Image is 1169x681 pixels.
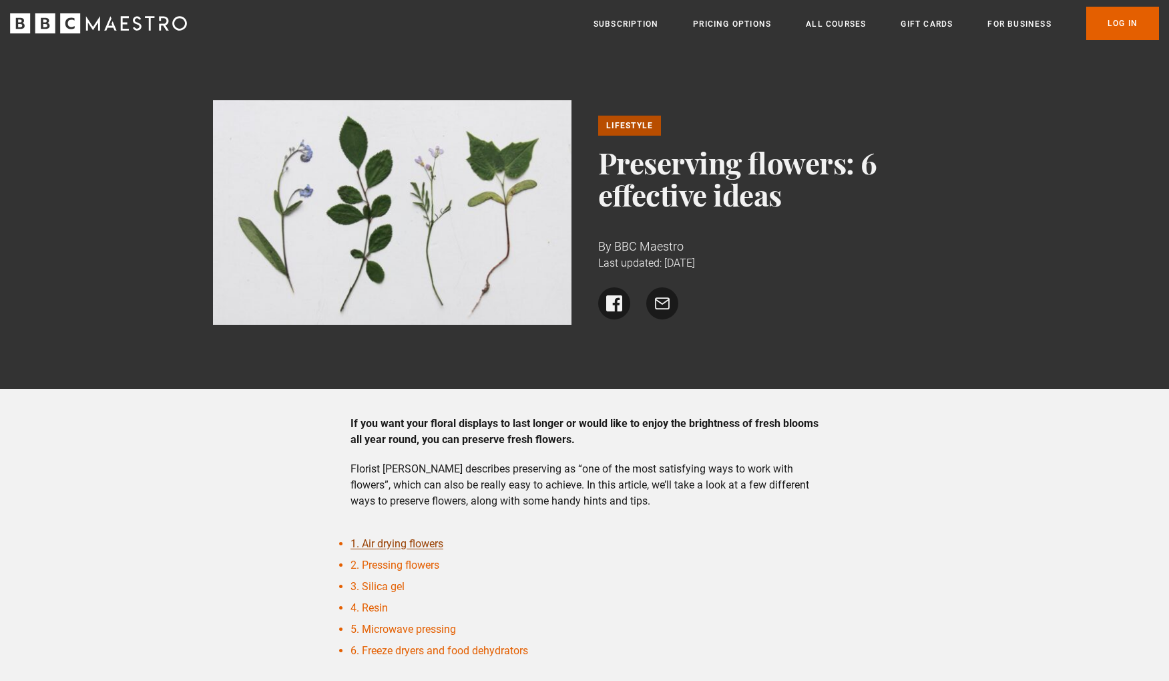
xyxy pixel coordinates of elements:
a: For business [987,17,1051,31]
strong: If you want your floral displays to last longer or would like to enjoy the brightness of fresh bl... [350,417,819,446]
a: 6. Freeze dryers and food dehydrators [350,644,528,657]
span: BBC Maestro [614,239,684,253]
a: Log In [1086,7,1159,40]
nav: Primary [594,7,1159,40]
p: Florist [PERSON_NAME] describes preserving as “one of the most satisfying ways to work with flowe... [350,461,819,509]
a: 5. Microwave pressing [350,623,456,636]
a: 2. Pressing flowers [350,559,439,571]
a: Lifestyle [598,116,662,136]
a: Subscription [594,17,658,31]
a: Pricing Options [693,17,771,31]
a: 1. Air drying flowers [350,537,443,550]
a: All Courses [806,17,866,31]
a: 4. Resin [350,601,388,614]
span: By [598,239,612,253]
a: 3. Silica gel [350,580,405,593]
a: Gift Cards [901,17,953,31]
h1: Preserving flowers: 6 effective ideas [598,146,957,211]
time: Last updated: [DATE] [598,257,695,269]
svg: BBC Maestro [10,13,187,33]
